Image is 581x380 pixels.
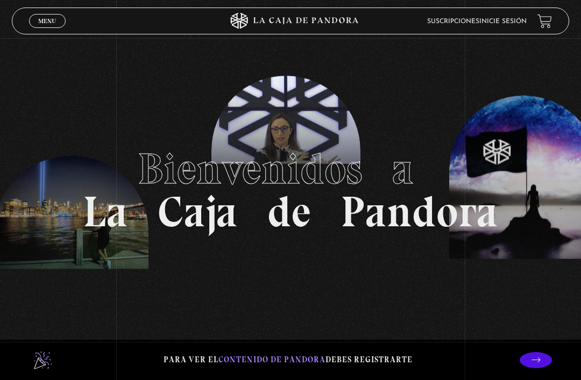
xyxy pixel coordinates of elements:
p: Para ver el debes registrarte [164,353,413,367]
span: Menu [38,18,56,24]
h1: La Caja de Pandora [83,147,498,233]
span: Cerrar [35,27,60,34]
a: View your shopping cart [537,14,552,28]
span: Bienvenidos a [138,143,443,195]
span: contenido de Pandora [218,355,325,364]
a: Inicie sesión [479,18,527,25]
a: Suscripciones [427,18,479,25]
